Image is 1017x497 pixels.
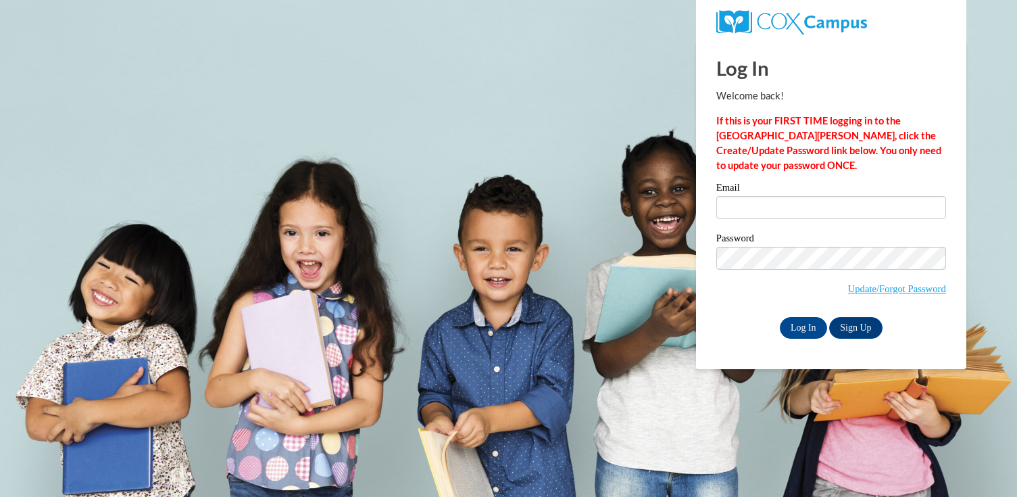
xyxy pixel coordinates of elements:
a: COX Campus [716,16,867,27]
img: COX Campus [716,10,867,34]
a: Update/Forgot Password [848,283,946,294]
p: Welcome back! [716,89,946,103]
label: Password [716,233,946,247]
input: Log In [780,317,827,339]
label: Email [716,183,946,196]
strong: If this is your FIRST TIME logging in to the [GEOGRAPHIC_DATA][PERSON_NAME], click the Create/Upd... [716,115,941,171]
h1: Log In [716,54,946,82]
a: Sign Up [829,317,882,339]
